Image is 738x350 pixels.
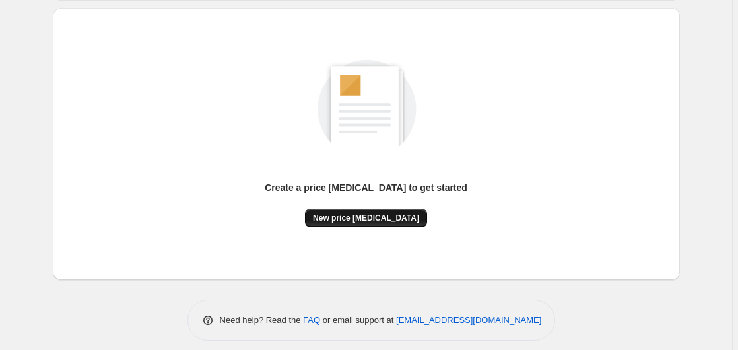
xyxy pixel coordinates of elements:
[305,209,427,227] button: New price [MEDICAL_DATA]
[303,315,320,325] a: FAQ
[396,315,541,325] a: [EMAIL_ADDRESS][DOMAIN_NAME]
[320,315,396,325] span: or email support at
[220,315,304,325] span: Need help? Read the
[313,213,419,223] span: New price [MEDICAL_DATA]
[265,181,467,194] p: Create a price [MEDICAL_DATA] to get started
